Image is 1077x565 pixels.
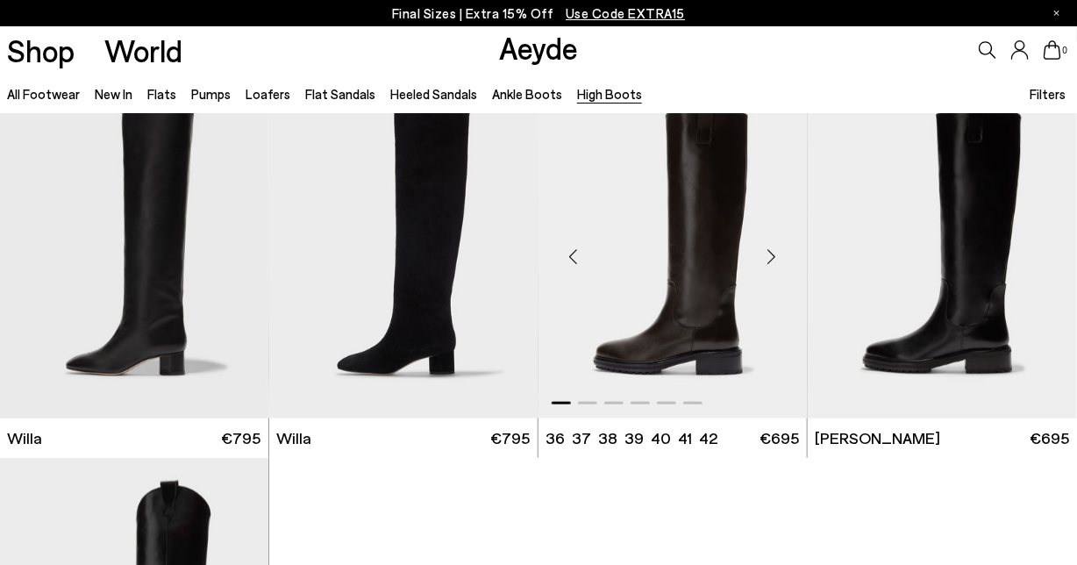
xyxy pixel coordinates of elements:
li: 42 [699,427,717,449]
div: 1 / 6 [538,81,807,418]
a: Aeyde [499,29,578,66]
a: New In [95,86,132,102]
a: Flat Sandals [305,86,375,102]
p: Final Sizes | Extra 15% Off [392,3,686,25]
li: 39 [624,427,644,449]
span: 0 [1061,46,1070,55]
span: €695 [760,427,800,449]
li: 38 [598,427,617,449]
span: Filters [1030,86,1066,102]
span: [PERSON_NAME] [815,427,940,449]
a: World [104,35,182,66]
a: Next slide Previous slide [269,81,538,418]
ul: variant [546,427,712,449]
div: 1 / 6 [808,81,1077,418]
li: 40 [651,427,671,449]
span: Willa [276,427,311,449]
div: Next slide [745,231,798,283]
div: 1 / 6 [269,81,538,418]
a: Willa €795 [269,418,538,458]
a: Heeled Sandals [390,86,477,102]
li: 36 [546,427,565,449]
a: [PERSON_NAME] €695 [808,418,1077,458]
img: Willa Suede Over-Knee Boots [269,81,538,418]
a: Loafers [246,86,290,102]
a: Pumps [191,86,231,102]
a: Ankle Boots [492,86,562,102]
a: High Boots [577,86,642,102]
li: 41 [678,427,692,449]
div: Previous slide [547,231,600,283]
img: Henry Knee-High Boots [538,81,807,418]
img: Henry Knee-High Boots [808,81,1077,418]
span: Willa [7,427,42,449]
span: Navigate to /collections/ss25-final-sizes [566,5,685,21]
a: Shop [7,35,75,66]
a: Next slide Previous slide [808,81,1077,418]
a: All Footwear [7,86,80,102]
span: €695 [1031,427,1070,449]
span: €795 [491,427,531,449]
li: 37 [572,427,591,449]
a: 0 [1044,40,1061,60]
a: Flats [147,86,176,102]
a: Next slide Previous slide [538,81,807,418]
span: €795 [222,427,261,449]
a: 36 37 38 39 40 41 42 €695 [538,418,807,458]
